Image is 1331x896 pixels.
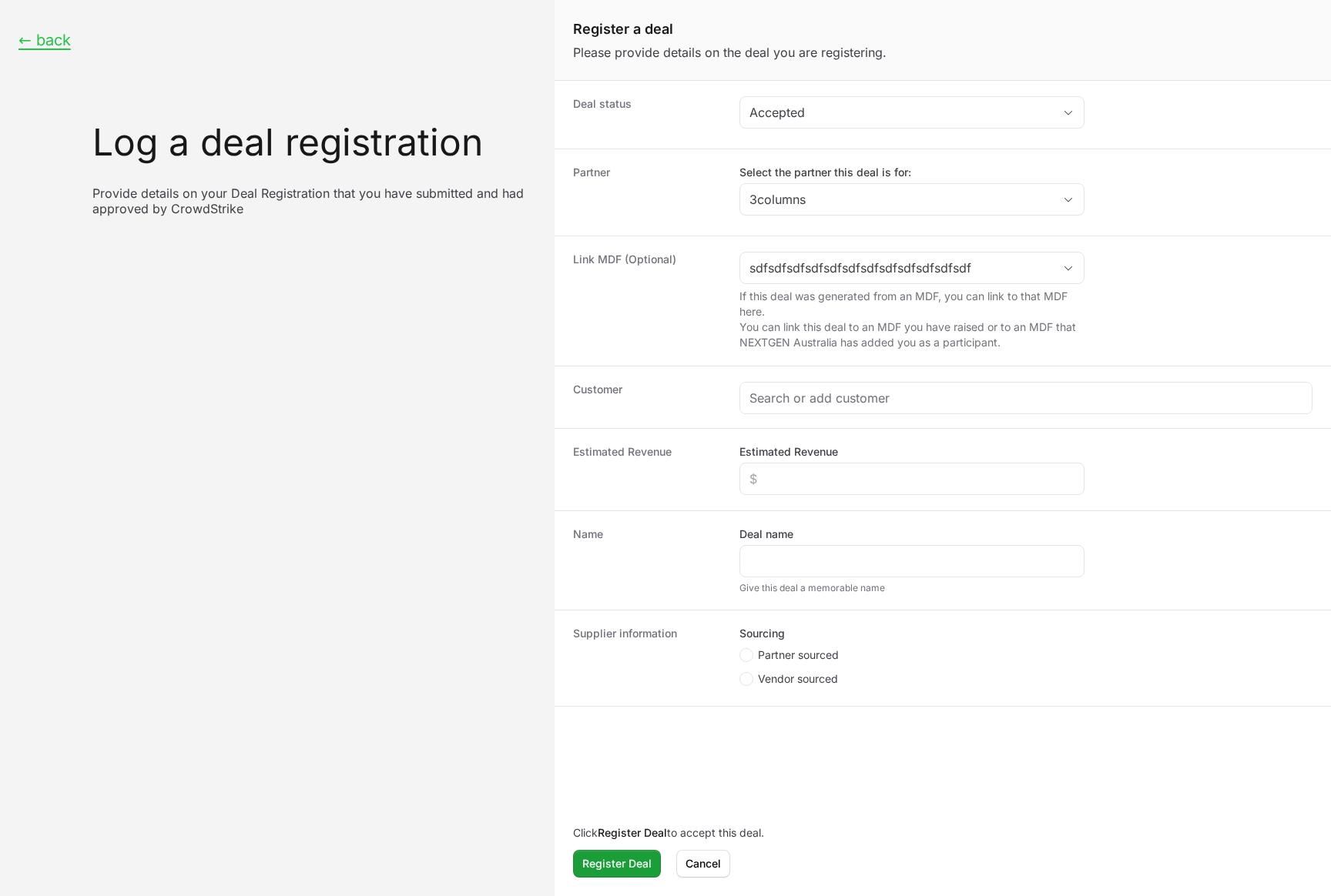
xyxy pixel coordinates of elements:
[573,825,1313,841] p: Click to accept this deal.
[1053,252,1084,283] div: Open
[573,444,721,495] dt: Estimated Revenue
[758,647,839,663] span: Partner sourced
[573,43,1313,62] p: Please provide details on the deal you are registering.
[739,582,1085,594] div: Give this deal a memorable name
[92,124,536,161] h1: Log a deal registration
[582,854,652,873] span: Register Deal
[573,96,721,133] dt: Deal status
[686,854,721,873] span: Cancel
[573,252,721,350] dt: Link MDF (Optional)
[739,527,793,542] label: Deal name
[573,382,721,413] dt: Customer
[598,826,667,839] b: Register Deal
[740,97,1084,128] button: Accepted
[739,444,838,460] label: Estimated Revenue
[739,165,1085,180] label: Select the partner this deal is for:
[18,31,71,50] button: ← back
[749,389,1303,407] input: Search or add customer
[758,671,838,687] span: Vendor sourced
[676,850,730,878] button: Cancel
[1053,184,1084,215] div: Open
[555,81,1331,707] dl: Create activity form
[739,626,785,641] legend: Sourcing
[749,103,1053,122] div: Accepted
[749,470,1075,488] input: $
[573,850,661,878] button: Register Deal
[573,527,721,594] dt: Name
[739,289,1085,350] p: If this deal was generated from an MDF, you can link to that MDF here. You can link this deal to ...
[573,626,721,690] dt: Supplier information
[92,186,536,216] p: Provide details on your Deal Registration that you have submitted and had approved by CrowdStrike
[573,165,721,220] dt: Partner
[573,18,1313,40] h1: Register a deal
